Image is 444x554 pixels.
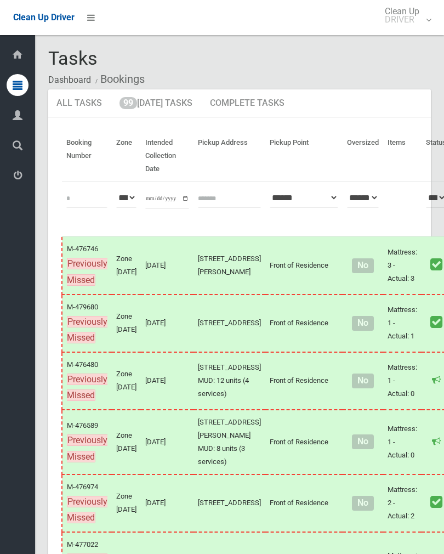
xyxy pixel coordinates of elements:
[67,258,107,286] span: Previously Missed
[347,376,379,386] h4: Normal sized
[141,474,193,532] td: [DATE]
[62,410,112,474] td: M-476589
[265,352,343,410] td: Front of Residence
[352,434,373,449] span: No
[93,69,145,89] li: Bookings
[119,97,137,109] span: 99
[383,295,422,352] td: Mattress: 1 - Actual: 1
[202,89,293,118] a: Complete Tasks
[193,410,265,474] td: [STREET_ADDRESS][PERSON_NAME] MUD: 8 units (3 services)
[193,295,265,352] td: [STREET_ADDRESS]
[383,410,422,474] td: Mattress: 1 - Actual: 0
[141,352,193,410] td: [DATE]
[62,474,112,532] td: M-476974
[347,499,379,508] h4: Normal sized
[111,89,201,118] a: 99[DATE] Tasks
[430,495,442,509] i: Booking marked as collected.
[265,236,343,294] td: Front of Residence
[67,434,107,462] span: Previously Missed
[265,474,343,532] td: Front of Residence
[347,319,379,328] h4: Normal sized
[343,131,383,182] th: Oversized
[430,257,442,272] i: Booking marked as collected.
[383,131,422,182] th: Items
[112,295,141,352] td: Zone [DATE]
[385,15,419,24] small: DRIVER
[67,496,107,524] span: Previously Missed
[193,474,265,532] td: [STREET_ADDRESS]
[13,9,75,26] a: Clean Up Driver
[352,316,373,331] span: No
[48,75,91,85] a: Dashboard
[48,47,98,69] span: Tasks
[352,258,373,273] span: No
[62,236,112,294] td: M-476746
[62,131,112,182] th: Booking Number
[383,236,422,294] td: Mattress: 3 - Actual: 3
[112,131,141,182] th: Zone
[347,261,379,270] h4: Normal sized
[112,236,141,294] td: Zone [DATE]
[352,496,373,511] span: No
[193,352,265,410] td: [STREET_ADDRESS] MUD: 12 units (4 services)
[347,437,379,446] h4: Normal sized
[265,295,343,352] td: Front of Residence
[62,352,112,410] td: M-476480
[112,352,141,410] td: Zone [DATE]
[141,236,193,294] td: [DATE]
[265,131,343,182] th: Pickup Point
[141,410,193,474] td: [DATE]
[430,315,442,329] i: Booking marked as collected.
[379,7,430,24] span: Clean Up
[193,236,265,294] td: [STREET_ADDRESS][PERSON_NAME]
[141,131,193,182] th: Intended Collection Date
[112,474,141,532] td: Zone [DATE]
[112,410,141,474] td: Zone [DATE]
[13,12,75,22] span: Clean Up Driver
[383,352,422,410] td: Mattress: 1 - Actual: 0
[352,374,373,388] span: No
[67,316,107,344] span: Previously Missed
[265,410,343,474] td: Front of Residence
[48,89,110,118] a: All Tasks
[383,474,422,532] td: Mattress: 2 - Actual: 2
[62,295,112,352] td: M-479680
[193,131,265,182] th: Pickup Address
[141,295,193,352] td: [DATE]
[67,374,107,402] span: Previously Missed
